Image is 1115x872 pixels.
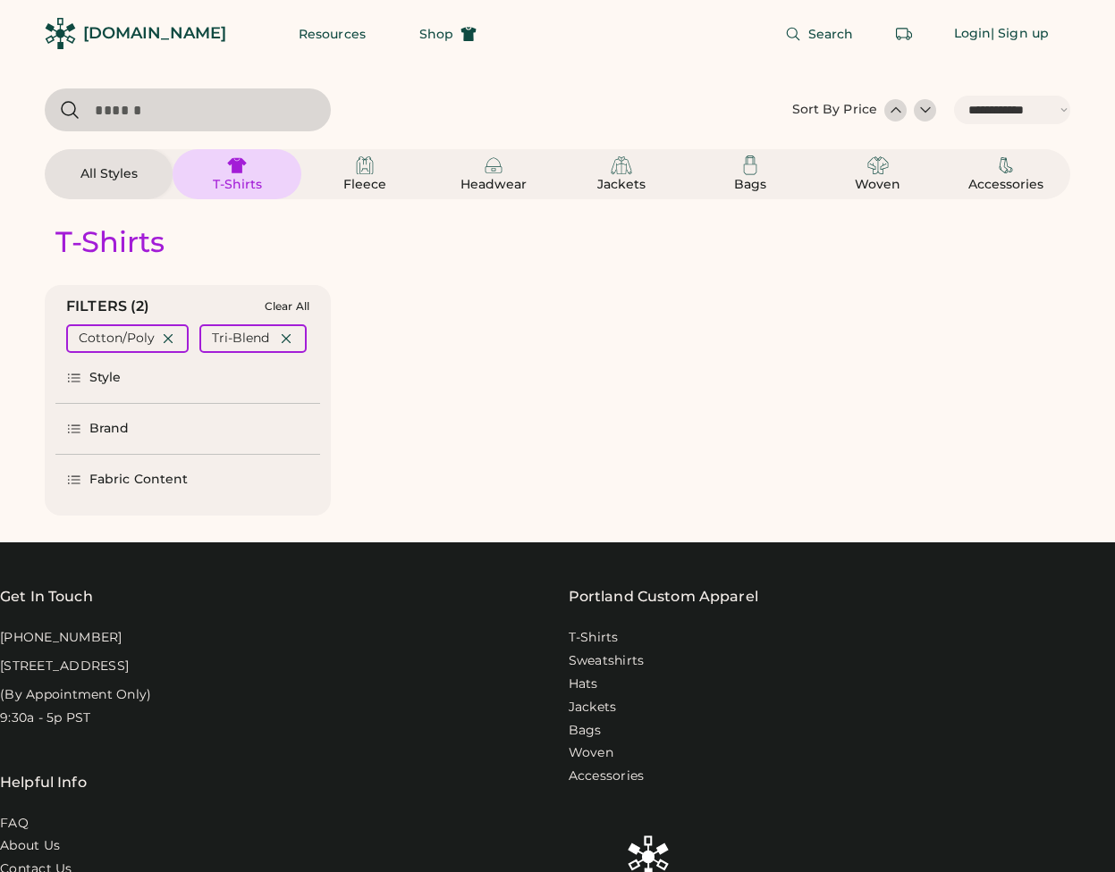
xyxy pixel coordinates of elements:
[886,16,922,52] button: Retrieve an order
[569,722,602,740] a: Bags
[569,699,617,717] a: Jackets
[808,28,854,40] span: Search
[398,16,498,52] button: Shop
[739,155,761,176] img: Bags Icon
[792,101,877,119] div: Sort By Price
[991,25,1049,43] div: | Sign up
[197,176,277,194] div: T-Shirts
[611,155,632,176] img: Jackets Icon
[45,18,76,49] img: Rendered Logo - Screens
[83,22,226,45] div: [DOMAIN_NAME]
[569,586,758,608] a: Portland Custom Apparel
[764,16,875,52] button: Search
[66,296,150,317] div: FILTERS (2)
[265,300,309,313] div: Clear All
[581,176,662,194] div: Jackets
[69,165,149,183] div: All Styles
[838,176,918,194] div: Woven
[277,16,387,52] button: Resources
[325,176,405,194] div: Fleece
[569,675,598,693] a: Hats
[226,155,248,176] img: T-Shirts Icon
[995,155,1017,176] img: Accessories Icon
[710,176,790,194] div: Bags
[569,629,619,647] a: T-Shirts
[79,330,155,348] div: Cotton/Poly
[569,744,613,762] a: Woven
[212,330,269,348] div: Tri-Blend
[569,652,645,670] a: Sweatshirts
[453,176,534,194] div: Headwear
[89,369,122,387] div: Style
[966,176,1046,194] div: Accessories
[483,155,504,176] img: Headwear Icon
[569,767,645,785] a: Accessories
[89,420,130,438] div: Brand
[354,155,376,176] img: Fleece Icon
[867,155,889,176] img: Woven Icon
[954,25,992,43] div: Login
[419,28,453,40] span: Shop
[89,471,188,489] div: Fabric Content
[55,224,165,260] div: T-Shirts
